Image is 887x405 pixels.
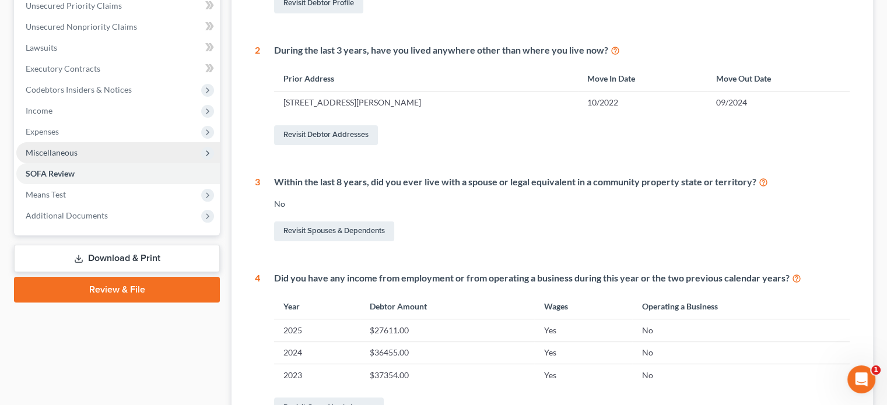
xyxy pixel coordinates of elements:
th: Move Out Date [707,66,850,91]
span: SOFA Review [26,168,75,178]
a: Lawsuits [16,37,220,58]
div: Within the last 8 years, did you ever live with a spouse or legal equivalent in a community prope... [274,175,850,189]
span: Miscellaneous [26,147,78,157]
td: Yes [534,364,632,386]
a: Review & File [14,277,220,302]
a: Revisit Spouses & Dependents [274,221,394,241]
a: Executory Contracts [16,58,220,79]
a: Revisit Debtor Addresses [274,125,378,145]
td: 09/2024 [707,91,850,114]
span: Unsecured Nonpriority Claims [26,22,137,31]
a: Download & Print [14,245,220,272]
td: [STREET_ADDRESS][PERSON_NAME] [274,91,578,114]
div: 2 [255,44,260,147]
span: Additional Documents [26,210,108,220]
span: Unsecured Priority Claims [26,1,122,10]
td: Yes [534,319,632,341]
iframe: Intercom live chat [847,365,875,393]
th: Wages [534,294,632,319]
span: Means Test [26,189,66,199]
span: Income [26,105,52,115]
td: 10/2022 [578,91,707,114]
div: During the last 3 years, have you lived anywhere other than where you live now? [274,44,850,57]
td: $37354.00 [360,364,534,386]
td: $36455.00 [360,341,534,364]
a: Unsecured Nonpriority Claims [16,16,220,37]
div: Did you have any income from employment or from operating a business during this year or the two ... [274,272,850,285]
td: 2023 [274,364,360,386]
div: 3 [255,175,260,244]
td: 2024 [274,341,360,364]
td: $27611.00 [360,319,534,341]
td: No [632,364,850,386]
span: Lawsuits [26,43,57,52]
a: SOFA Review [16,163,220,184]
th: Move In Date [578,66,707,91]
th: Operating a Business [632,294,850,319]
td: No [632,319,850,341]
th: Prior Address [274,66,578,91]
span: Codebtors Insiders & Notices [26,84,132,94]
span: Executory Contracts [26,64,100,73]
div: No [274,198,850,210]
th: Year [274,294,360,319]
td: No [632,341,850,364]
th: Debtor Amount [360,294,534,319]
td: Yes [534,341,632,364]
td: 2025 [274,319,360,341]
span: 1 [871,365,881,375]
span: Expenses [26,126,59,136]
